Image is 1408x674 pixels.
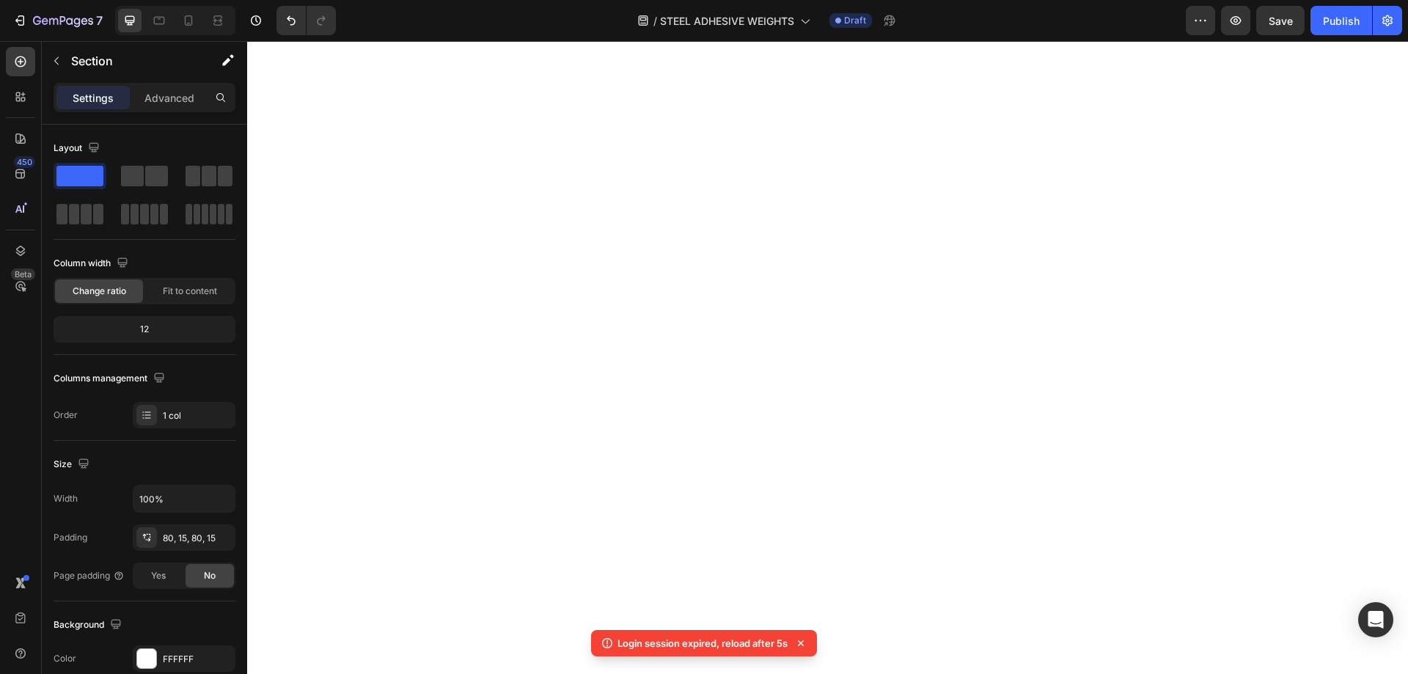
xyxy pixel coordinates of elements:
div: Background [54,615,125,635]
p: Advanced [144,90,194,106]
span: STEEL ADHESIVE WEIGHTS [660,13,794,29]
div: Layout [54,139,103,158]
div: Undo/Redo [276,6,336,35]
div: Color [54,652,76,665]
div: Size [54,455,92,475]
div: Padding [54,531,87,544]
button: Save [1256,6,1305,35]
div: Width [54,492,78,505]
button: Publish [1310,6,1372,35]
p: Settings [73,90,114,106]
div: Beta [11,268,35,280]
div: Order [54,409,78,422]
div: 12 [56,319,232,340]
span: Fit to content [163,285,217,298]
span: Change ratio [73,285,126,298]
div: Publish [1323,13,1360,29]
input: Auto [133,486,235,512]
span: Save [1269,15,1293,27]
div: 80, 15, 80, 15 [163,532,232,545]
div: 450 [14,156,35,168]
div: Column width [54,254,131,274]
iframe: Design area [247,41,1408,674]
span: Draft [844,14,866,27]
span: / [653,13,657,29]
p: Section [71,52,191,70]
div: 1 col [163,409,232,422]
p: Login session expired, reload after 5s [617,636,788,651]
p: 7 [96,12,103,29]
button: 7 [6,6,109,35]
span: Yes [151,569,166,582]
span: No [204,569,216,582]
div: Page padding [54,569,125,582]
div: Open Intercom Messenger [1358,602,1393,637]
div: Columns management [54,369,168,389]
div: FFFFFF [163,653,232,666]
